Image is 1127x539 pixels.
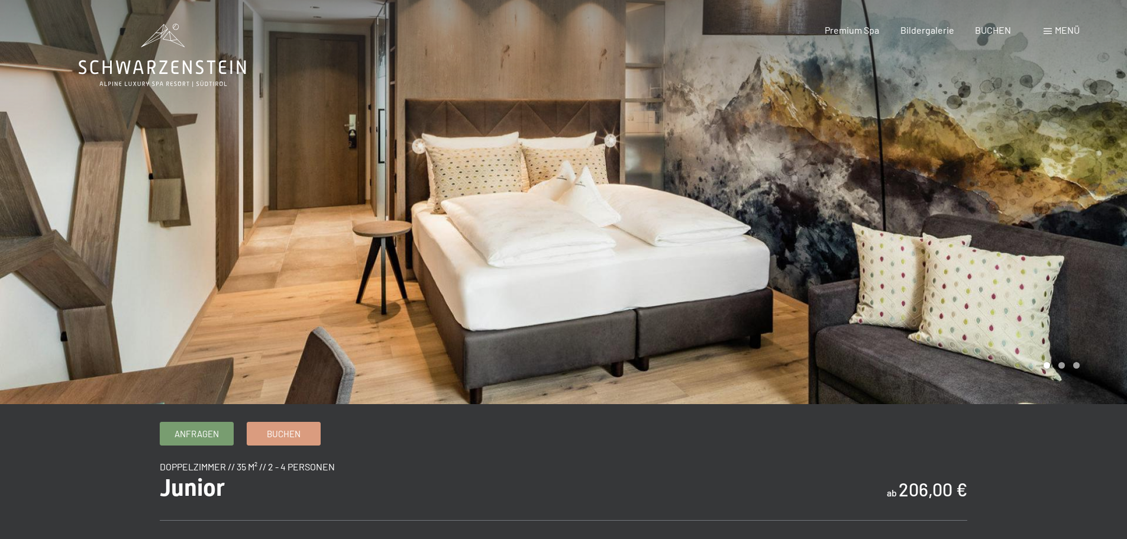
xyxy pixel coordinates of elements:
span: Buchen [267,428,301,440]
a: BUCHEN [975,24,1011,35]
span: Junior [160,474,225,502]
span: ab [887,487,897,498]
a: Anfragen [160,422,233,445]
span: Anfragen [175,428,219,440]
a: Buchen [247,422,320,445]
b: 206,00 € [899,479,967,500]
a: Bildergalerie [900,24,954,35]
a: Premium Spa [825,24,879,35]
span: Doppelzimmer // 35 m² // 2 - 4 Personen [160,461,335,472]
span: Menü [1055,24,1080,35]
